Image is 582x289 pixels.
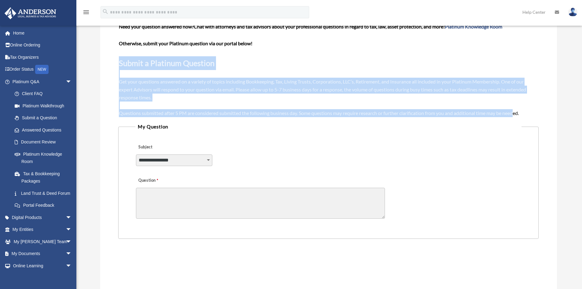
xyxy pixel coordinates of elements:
a: Tax & Bookkeeping Packages [9,168,81,187]
a: Platinum Knowledge Room [9,148,81,168]
span: arrow_drop_down [66,76,78,88]
span: arrow_drop_down [66,235,78,248]
legend: My Question [135,122,521,131]
a: My Entitiesarrow_drop_down [4,224,81,236]
a: Answered Questions [9,124,81,136]
a: My Documentsarrow_drop_down [4,248,81,260]
img: Anderson Advisors Platinum Portal [3,7,58,19]
a: Client FAQ [9,88,81,100]
a: Submit a Question [9,112,78,124]
span: Need your question answered now? [119,24,194,29]
a: Portal Feedback [9,199,81,212]
a: Platinum Q&Aarrow_drop_down [4,76,81,88]
i: search [102,8,109,15]
a: Online Learningarrow_drop_down [4,260,81,272]
span: Get your questions answered on a variety of topics including Bookkeeping, Tax, Living Trusts, Cor... [119,24,538,116]
span: arrow_drop_down [66,211,78,224]
a: Order StatusNEW [4,63,81,76]
label: Question [136,176,183,185]
a: Tax Organizers [4,51,81,63]
iframe: reCAPTCHA [120,258,213,282]
span: arrow_drop_down [66,248,78,260]
label: Subject [136,143,194,152]
a: My [PERSON_NAME] Teamarrow_drop_down [4,235,81,248]
i: menu [82,9,90,16]
a: Digital Productsarrow_drop_down [4,211,81,224]
b: Otherwise, submit your Platinum question via our portal below! [119,40,252,46]
a: menu [82,11,90,16]
a: Document Review [9,136,81,148]
a: Online Ordering [4,39,81,51]
img: User Pic [568,8,577,17]
span: Submit a Platinum Question [119,58,214,68]
span: arrow_drop_down [66,260,78,272]
span: arrow_drop_down [66,224,78,236]
a: Land Trust & Deed Forum [9,187,81,199]
span: Chat with attorneys and tax advisors about your professional questions in regard to tax, law, ass... [194,24,502,29]
div: NEW [35,65,49,74]
a: Home [4,27,81,39]
a: Platinum Walkthrough [9,100,81,112]
a: Platinum Knowledge Room [445,24,502,29]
